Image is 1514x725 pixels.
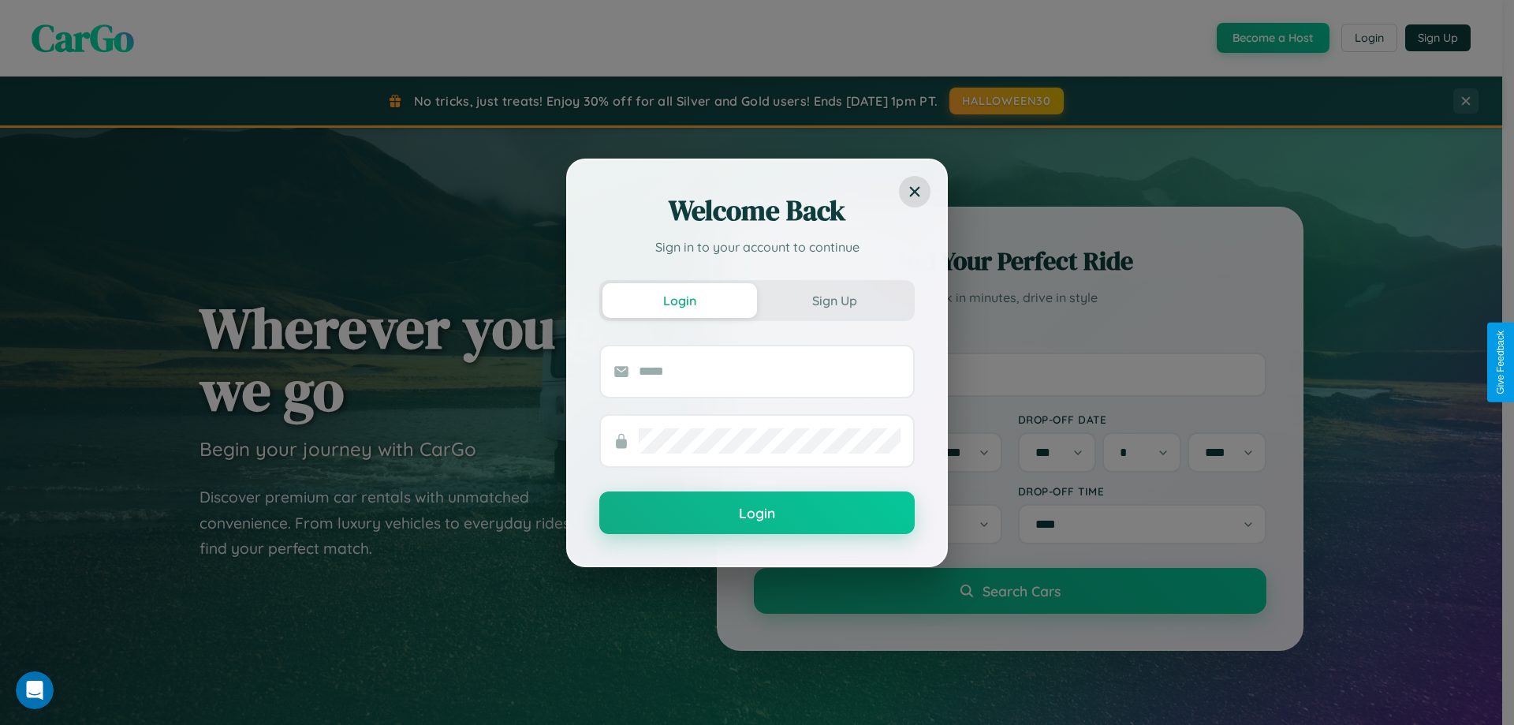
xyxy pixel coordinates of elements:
[599,491,915,534] button: Login
[16,671,54,709] iframe: Intercom live chat
[599,192,915,230] h2: Welcome Back
[602,283,757,318] button: Login
[757,283,912,318] button: Sign Up
[599,237,915,256] p: Sign in to your account to continue
[1495,331,1506,394] div: Give Feedback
